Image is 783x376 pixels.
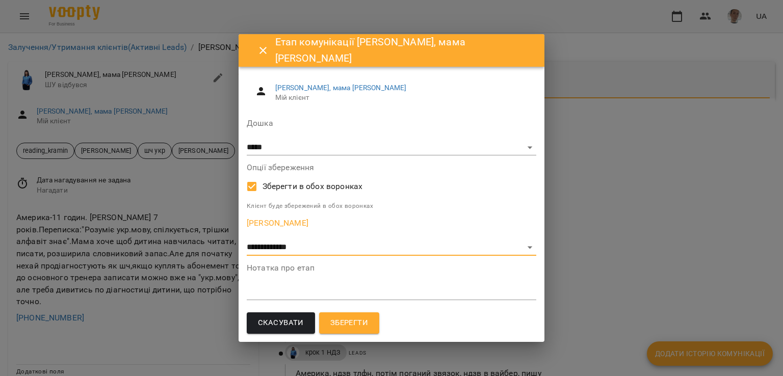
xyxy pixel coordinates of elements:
[247,312,315,334] button: Скасувати
[275,34,532,66] h6: Етап комунікації [PERSON_NAME], мама [PERSON_NAME]
[247,219,536,227] label: [PERSON_NAME]
[319,312,379,334] button: Зберегти
[275,84,407,92] a: [PERSON_NAME], мама [PERSON_NAME]
[263,180,363,193] span: Зберегти в обох воронках
[247,264,536,272] label: Нотатка про етап
[330,316,368,330] span: Зберегти
[251,38,275,63] button: Close
[247,164,536,172] label: Опції збереження
[247,201,536,211] p: Клієнт буде збережений в обох воронках
[247,119,536,127] label: Дошка
[258,316,304,330] span: Скасувати
[275,93,528,103] span: Мій клієнт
